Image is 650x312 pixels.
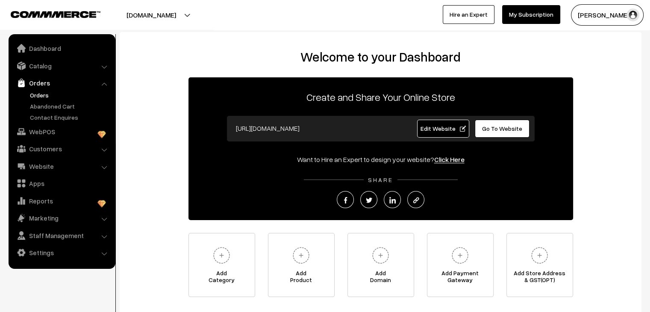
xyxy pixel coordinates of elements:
button: [PERSON_NAME] [571,4,644,26]
a: AddDomain [347,233,414,297]
a: Go To Website [475,120,530,138]
a: Orders [28,91,112,100]
img: plus.svg [289,244,313,267]
img: plus.svg [210,244,233,267]
a: AddProduct [268,233,335,297]
span: SHARE [364,176,397,183]
a: Click Here [434,155,465,164]
a: AddCategory [188,233,255,297]
a: Customers [11,141,112,156]
a: Apps [11,176,112,191]
a: Settings [11,245,112,260]
img: user [626,9,639,21]
span: Add Domain [348,270,414,287]
a: Website [11,159,112,174]
a: Orders [11,75,112,91]
span: Edit Website [420,125,466,132]
img: COMMMERCE [11,11,100,18]
a: Add Store Address& GST(OPT) [506,233,573,297]
a: My Subscription [502,5,560,24]
a: Staff Management [11,228,112,243]
h2: Welcome to your Dashboard [128,49,633,65]
a: WebPOS [11,124,112,139]
img: plus.svg [369,244,392,267]
a: COMMMERCE [11,9,85,19]
span: Add Category [189,270,255,287]
a: Catalog [11,58,112,74]
a: Abandoned Cart [28,102,112,111]
span: Add Payment Gateway [427,270,493,287]
p: Create and Share Your Online Store [188,89,573,105]
a: Contact Enquires [28,113,112,122]
a: Dashboard [11,41,112,56]
img: plus.svg [528,244,551,267]
a: Hire an Expert [443,5,494,24]
button: [DOMAIN_NAME] [97,4,206,26]
span: Go To Website [482,125,522,132]
img: plus.svg [448,244,472,267]
div: Want to Hire an Expert to design your website? [188,154,573,165]
a: Reports [11,193,112,209]
a: Add PaymentGateway [427,233,494,297]
span: Add Store Address & GST(OPT) [507,270,573,287]
a: Edit Website [417,120,469,138]
span: Add Product [268,270,334,287]
a: Marketing [11,210,112,226]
